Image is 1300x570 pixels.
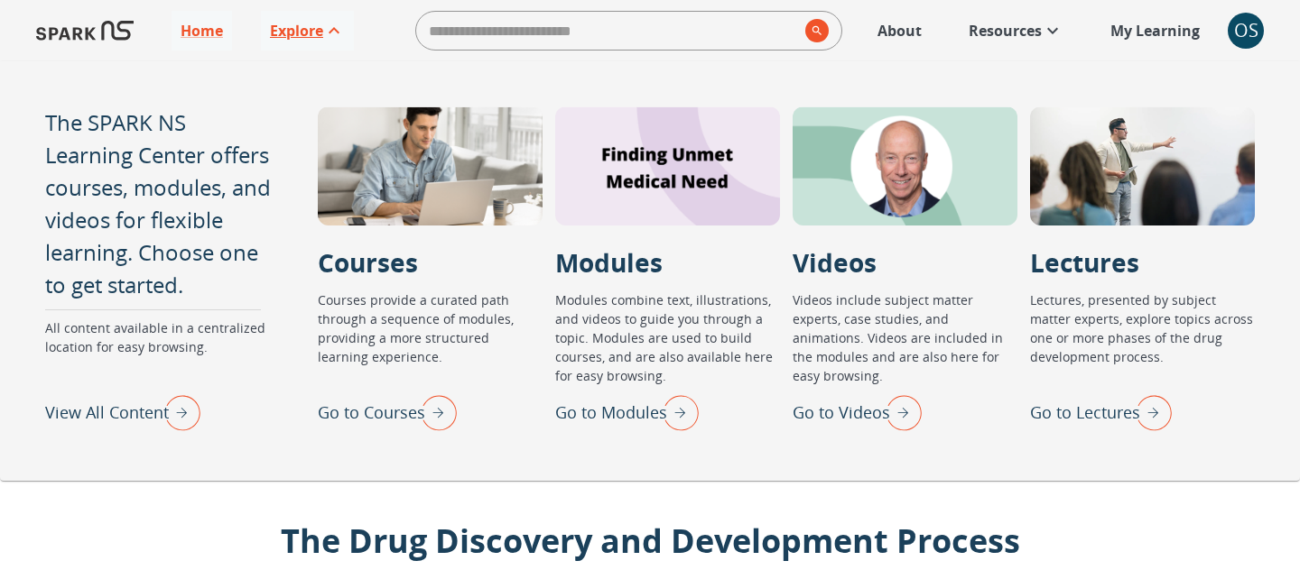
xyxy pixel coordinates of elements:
p: Modules combine text, illustrations, and videos to guide you through a topic. Modules are used to... [555,290,780,389]
p: Go to Courses [318,400,425,425]
img: right arrow [654,389,699,436]
a: Home [172,11,232,51]
div: Go to Lectures [1030,389,1172,436]
a: Resources [960,11,1072,51]
a: Explore [261,11,354,51]
img: Logo of SPARK at Stanford [36,9,134,52]
div: Go to Videos [793,389,922,436]
p: Courses provide a curated path through a sequence of modules, providing a more structured learnin... [318,290,543,389]
p: My Learning [1110,20,1200,41]
div: Go to Modules [555,389,699,436]
img: right arrow [877,389,922,436]
div: Courses [318,106,543,225]
p: Go to Videos [793,400,890,425]
div: Go to Courses [318,389,457,436]
p: Home [181,20,223,41]
p: Videos include subject matter experts, case studies, and animations. Videos are included in the m... [793,290,1017,389]
p: All content available in a centralized location for easy browsing. [45,318,273,389]
p: View All Content [45,400,169,425]
img: right arrow [412,389,457,436]
p: The Drug Discovery and Development Process [215,517,1086,565]
p: Lectures, presented by subject matter experts, explore topics across one or more phases of the dr... [1030,290,1255,389]
p: Lectures [1030,244,1139,281]
p: Modules [555,244,663,281]
p: Courses [318,244,418,281]
div: View All Content [45,389,200,436]
p: Videos [793,244,877,281]
img: right arrow [1127,389,1172,436]
button: search [798,12,829,50]
div: Lectures [1030,106,1255,225]
p: Go to Modules [555,400,667,425]
div: OS [1228,13,1264,49]
p: Go to Lectures [1030,400,1140,425]
a: My Learning [1101,11,1210,51]
p: Resources [969,20,1042,41]
p: Explore [270,20,323,41]
div: Modules [555,106,780,225]
a: About [868,11,931,51]
p: The SPARK NS Learning Center offers courses, modules, and videos for flexible learning. Choose on... [45,106,273,301]
button: account of current user [1228,13,1264,49]
p: About [877,20,922,41]
img: right arrow [155,389,200,436]
div: Videos [793,106,1017,225]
